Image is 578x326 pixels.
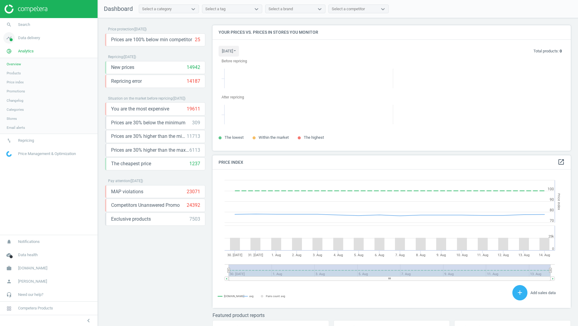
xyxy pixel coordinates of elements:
[18,138,34,143] span: Repricing
[222,59,247,63] tspan: Before repricing
[18,48,34,54] span: Analytics
[172,96,185,101] span: ( [DATE] )
[123,55,136,59] span: ( [DATE] )
[222,95,244,99] tspan: After repricing
[560,49,562,53] b: 0
[111,133,187,140] span: Prices are 30% higher than the minimum
[111,36,192,43] span: Prices are 100% below min competitor
[7,107,24,112] span: Categories
[18,151,76,157] span: Price Management & Optimization
[518,253,530,257] tspan: 13. Aug
[18,22,30,27] span: Search
[3,276,15,287] i: person
[512,285,527,300] button: add
[7,80,24,85] span: Price index
[187,133,200,140] div: 11713
[3,249,15,261] i: cloud_done
[111,216,151,222] span: Exclusive products
[456,253,468,257] tspan: 10. Aug
[134,27,147,31] span: ( [DATE] )
[552,247,554,251] text: 0
[111,202,180,209] span: Competitors Unanswered Promo
[7,71,21,76] span: Products
[195,36,200,43] div: 25
[227,253,242,257] tspan: 30. [DATE]
[332,6,365,12] div: Select a competitor
[530,290,556,295] span: Add sales data
[5,5,47,14] img: ajHJNr6hYgQAAAAASUVORK5CYII=
[548,234,554,238] text: 25k
[266,295,285,298] tspan: Pairs count: avg
[3,32,15,44] i: timeline
[272,253,281,257] tspan: 1. Aug
[81,317,96,324] button: chevron_left
[213,155,571,169] h4: Price Index
[224,295,244,298] tspan: [DOMAIN_NAME]
[557,193,561,210] tspan: Price Index
[108,96,172,101] span: Situation on the market before repricing
[248,253,263,257] tspan: 31. [DATE]
[219,46,239,57] button: [DATE]
[111,64,134,71] span: New prices
[395,253,405,257] tspan: 7. Aug
[18,252,38,258] span: Data health
[3,262,15,274] i: work
[7,62,21,67] span: Overview
[292,253,301,257] tspan: 2. Aug
[205,6,225,12] div: Select a tag
[416,253,425,257] tspan: 8. Aug
[111,188,143,195] span: MAP violations
[437,253,446,257] tspan: 9. Aug
[550,208,554,212] text: 80
[108,55,123,59] span: Repricing
[539,253,550,257] tspan: 14. Aug
[354,253,363,257] tspan: 5. Aug
[533,48,562,54] p: Total products:
[187,78,200,85] div: 14187
[498,253,509,257] tspan: 12. Aug
[477,253,488,257] tspan: 11. Aug
[130,179,143,183] span: ( [DATE] )
[225,135,244,140] span: The lowest
[550,219,554,223] text: 70
[304,135,324,140] span: The highest
[18,292,43,297] span: Need our help?
[111,120,185,126] span: Prices are 30% below the minimum
[313,253,322,257] tspan: 3. Aug
[108,27,134,31] span: Price protection
[108,179,130,183] span: Pay attention
[187,106,200,112] div: 19611
[104,5,133,12] span: Dashboard
[192,120,200,126] div: 309
[259,135,289,140] span: Within the market
[142,6,172,12] div: Select a category
[187,188,200,195] div: 23071
[3,45,15,57] i: pie_chart_outlined
[7,98,23,103] span: Changelog
[85,317,92,324] i: chevron_left
[7,116,17,121] span: Stores
[3,19,15,30] i: search
[550,197,554,202] text: 90
[516,289,524,296] i: add
[213,25,571,39] h4: Your prices vs. prices in stores you monitor
[213,312,571,318] h3: Featured product reports
[189,216,200,222] div: 7503
[18,239,40,244] span: Notifications
[111,160,151,167] span: The cheapest price
[189,160,200,167] div: 1237
[7,89,25,94] span: Promotions
[111,78,142,85] span: Repricing error
[111,147,189,154] span: Prices are 30% higher than the maximal
[558,158,565,166] a: open_in_new
[18,265,47,271] span: [DOMAIN_NAME]
[7,125,25,130] span: Email alerts
[249,295,253,298] tspan: avg
[111,106,169,112] span: You are the most expensive
[18,279,47,284] span: [PERSON_NAME]
[548,187,554,191] text: 100
[189,147,200,154] div: 6113
[375,253,384,257] tspan: 6. Aug
[187,64,200,71] div: 14942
